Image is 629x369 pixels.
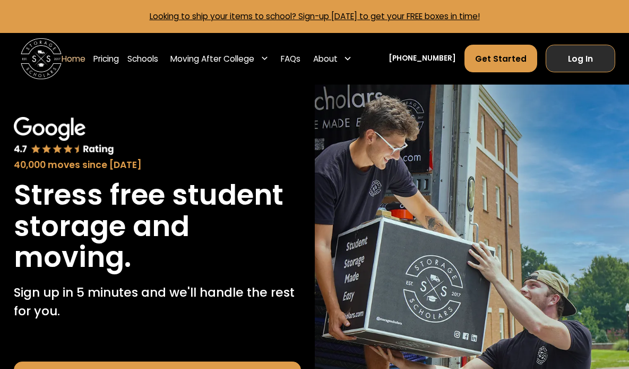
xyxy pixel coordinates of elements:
[281,44,300,73] a: FAQs
[62,44,85,73] a: Home
[313,53,338,65] div: About
[14,283,301,321] p: Sign up in 5 minutes and we'll handle the rest for you.
[166,44,273,73] div: Moving After College
[14,117,114,156] img: Google 4.7 star rating
[150,11,480,22] a: Looking to ship your items to school? Sign-up [DATE] to get your FREE boxes in time!
[309,44,356,73] div: About
[21,38,62,79] img: Storage Scholars main logo
[546,45,615,72] a: Log In
[127,44,158,73] a: Schools
[389,53,456,64] a: [PHONE_NUMBER]
[170,53,254,65] div: Moving After College
[464,45,538,72] a: Get Started
[93,44,119,73] a: Pricing
[14,158,301,172] div: 40,000 moves since [DATE]
[14,180,301,273] h1: Stress free student storage and moving.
